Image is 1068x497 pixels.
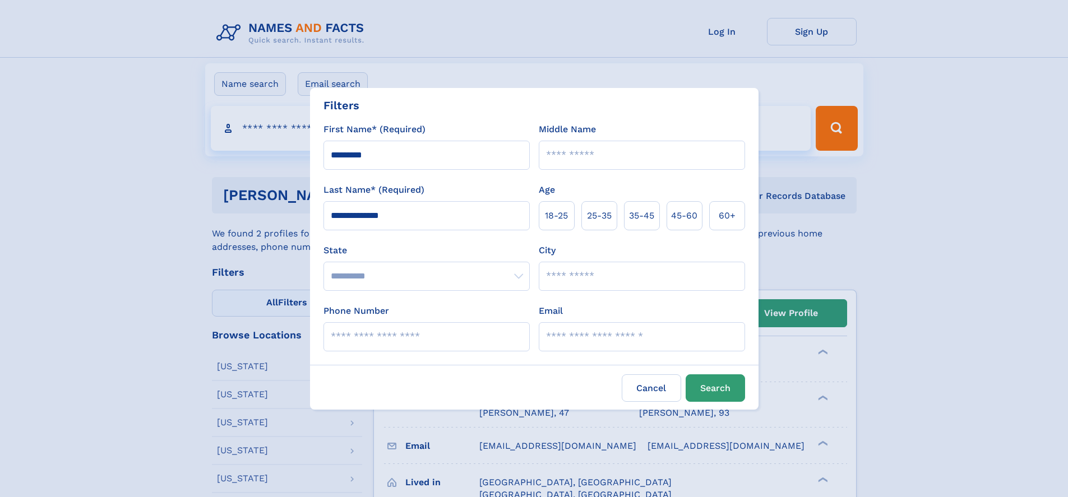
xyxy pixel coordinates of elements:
label: State [323,244,530,257]
button: Search [686,374,745,402]
label: Last Name* (Required) [323,183,424,197]
span: 45‑60 [671,209,697,222]
span: 60+ [719,209,736,222]
span: 18‑25 [545,209,568,222]
label: City [539,244,556,257]
label: Email [539,304,563,318]
label: First Name* (Required) [323,123,426,136]
span: 35‑45 [629,209,654,222]
label: Age [539,183,555,197]
label: Cancel [622,374,681,402]
label: Middle Name [539,123,596,136]
label: Phone Number [323,304,389,318]
div: Filters [323,97,359,114]
span: 25‑35 [587,209,612,222]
